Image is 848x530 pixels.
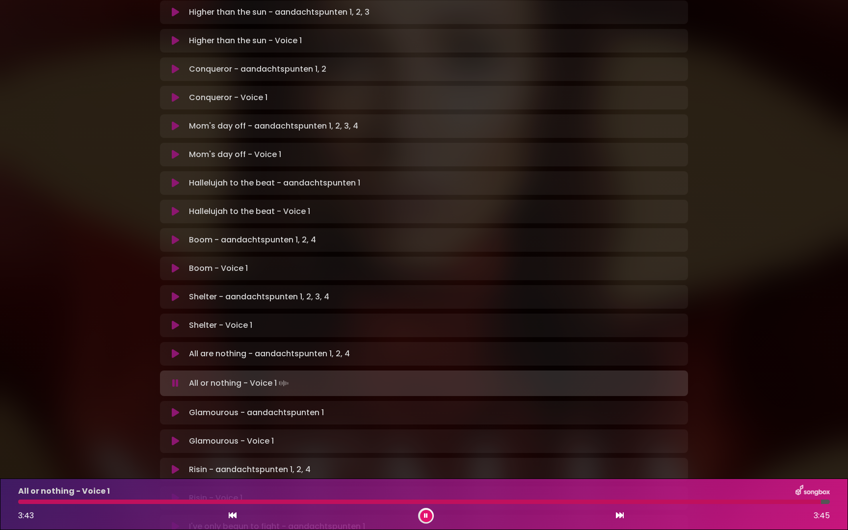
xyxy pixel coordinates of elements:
[814,510,830,522] span: 3:45
[189,348,350,360] p: All are nothing - aandachtspunten 1, 2, 4
[189,177,360,189] p: Hallelujah to the beat - aandachtspunten 1
[189,234,316,246] p: Boom - aandachtspunten 1, 2, 4
[189,92,267,104] p: Conqueror - Voice 1
[277,376,291,390] img: waveform4.gif
[189,319,252,331] p: Shelter - Voice 1
[189,407,324,419] p: Glamourous - aandachtspunten 1
[189,263,248,274] p: Boom - Voice 1
[18,485,110,497] p: All or nothing - Voice 1
[18,510,34,521] span: 3:43
[189,435,274,447] p: Glamourous - Voice 1
[189,63,326,75] p: Conqueror - aandachtspunten 1, 2
[189,35,302,47] p: Higher than the sun - Voice 1
[189,149,281,160] p: Mom's day off - Voice 1
[795,485,830,498] img: songbox-logo-white.png
[189,120,358,132] p: Mom's day off - aandachtspunten 1, 2, 3, 4
[189,464,311,476] p: Risin - aandachtspunten 1, 2, 4
[189,6,370,18] p: Higher than the sun - aandachtspunten 1, 2, 3
[189,206,310,217] p: Hallelujah to the beat - Voice 1
[189,376,291,390] p: All or nothing - Voice 1
[189,291,329,303] p: Shelter - aandachtspunten 1, 2, 3, 4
